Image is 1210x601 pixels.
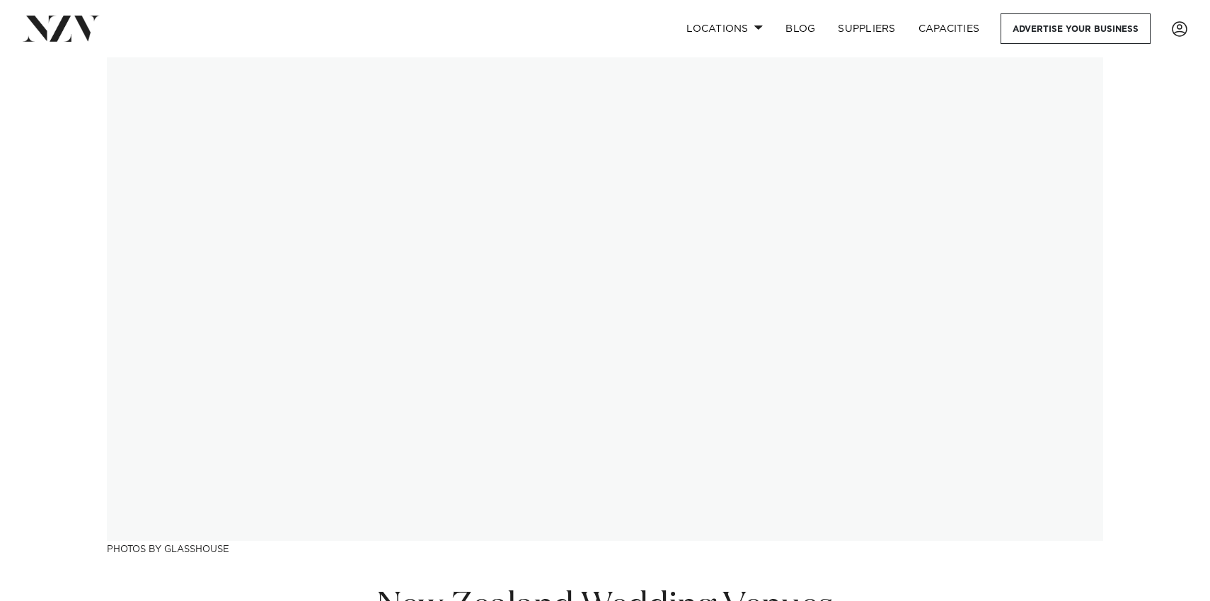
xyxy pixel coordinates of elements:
a: SUPPLIERS [826,13,906,44]
a: Locations [675,13,774,44]
h3: Photos by Glasshouse [107,541,1103,556]
a: BLOG [774,13,826,44]
a: Capacities [907,13,991,44]
a: Advertise your business [1001,13,1151,44]
img: nzv-logo.png [23,16,100,41]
